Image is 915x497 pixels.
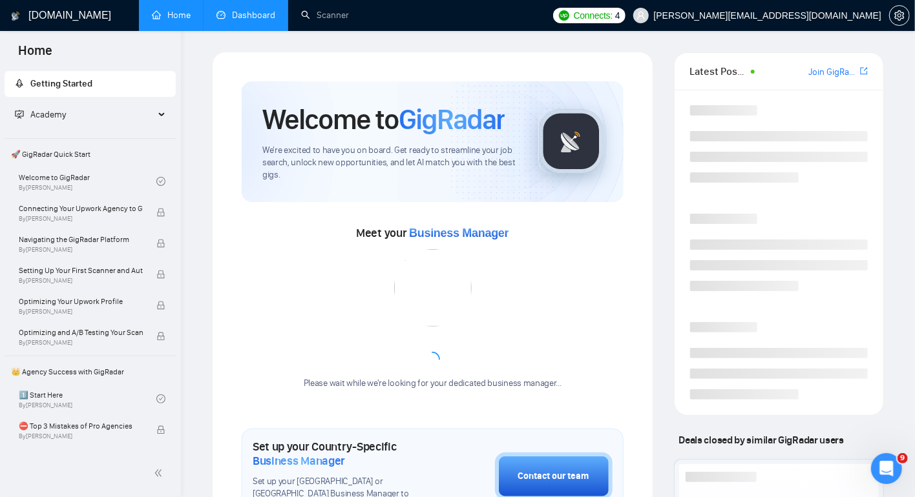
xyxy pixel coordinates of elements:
[156,301,165,310] span: lock
[253,440,430,468] h1: Set up your Country-Specific
[409,227,509,239] span: Business Manager
[154,467,167,480] span: double-left
[152,10,191,21] a: homeHome
[15,79,24,88] span: rocket
[19,420,143,432] span: ⛔ Top 3 Mistakes of Pro Agencies
[636,11,646,20] span: user
[19,295,143,308] span: Optimizing Your Upwork Profile
[156,239,165,248] span: lock
[890,10,909,21] span: setting
[394,249,472,327] img: error
[889,10,910,21] a: setting
[19,339,143,347] span: By [PERSON_NAME]
[559,10,569,21] img: upwork-logo.png
[253,454,345,468] span: Business Manager
[216,10,275,21] a: dashboardDashboard
[19,264,143,277] span: Setting Up Your First Scanner and Auto-Bidder
[156,270,165,279] span: lock
[889,5,910,26] button: setting
[860,65,868,77] a: export
[156,425,165,434] span: lock
[399,102,505,137] span: GigRadar
[262,145,518,181] span: We're excited to have you on board. Get ready to streamline your job search, unlock new opportuni...
[156,177,165,186] span: check-circle
[19,233,143,246] span: Navigating the GigRadar Platform
[690,63,748,79] span: Latest Posts from the GigRadar Community
[19,277,143,285] span: By [PERSON_NAME]
[674,429,849,451] span: Deals closed by similar GigRadar users
[898,453,908,463] span: 9
[808,65,857,79] a: Join GigRadar Slack Community
[19,167,156,196] a: Welcome to GigRadarBy[PERSON_NAME]
[156,394,165,403] span: check-circle
[19,246,143,254] span: By [PERSON_NAME]
[8,41,63,68] span: Home
[296,378,569,390] div: Please wait while we're looking for your dedicated business manager...
[19,432,143,440] span: By [PERSON_NAME]
[19,308,143,316] span: By [PERSON_NAME]
[19,326,143,339] span: Optimizing and A/B Testing Your Scanner for Better Results
[425,352,440,367] span: loading
[518,469,589,483] div: Contact our team
[262,102,505,137] h1: Welcome to
[30,109,66,120] span: Academy
[11,6,20,26] img: logo
[356,226,509,240] span: Meet your
[871,453,902,484] iframe: Intercom live chat
[19,215,143,223] span: By [PERSON_NAME]
[19,202,143,215] span: Connecting Your Upwork Agency to GigRadar
[6,141,174,167] span: 🚀 GigRadar Quick Start
[860,66,868,76] span: export
[301,10,349,21] a: searchScanner
[5,71,176,97] li: Getting Started
[6,359,174,385] span: 👑 Agency Success with GigRadar
[539,109,604,174] img: gigradar-logo.png
[15,109,66,120] span: Academy
[19,385,156,413] a: 1️⃣ Start HereBy[PERSON_NAME]
[156,208,165,217] span: lock
[15,110,24,119] span: fund-projection-screen
[574,8,613,23] span: Connects:
[30,78,92,89] span: Getting Started
[615,8,620,23] span: 4
[156,332,165,341] span: lock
